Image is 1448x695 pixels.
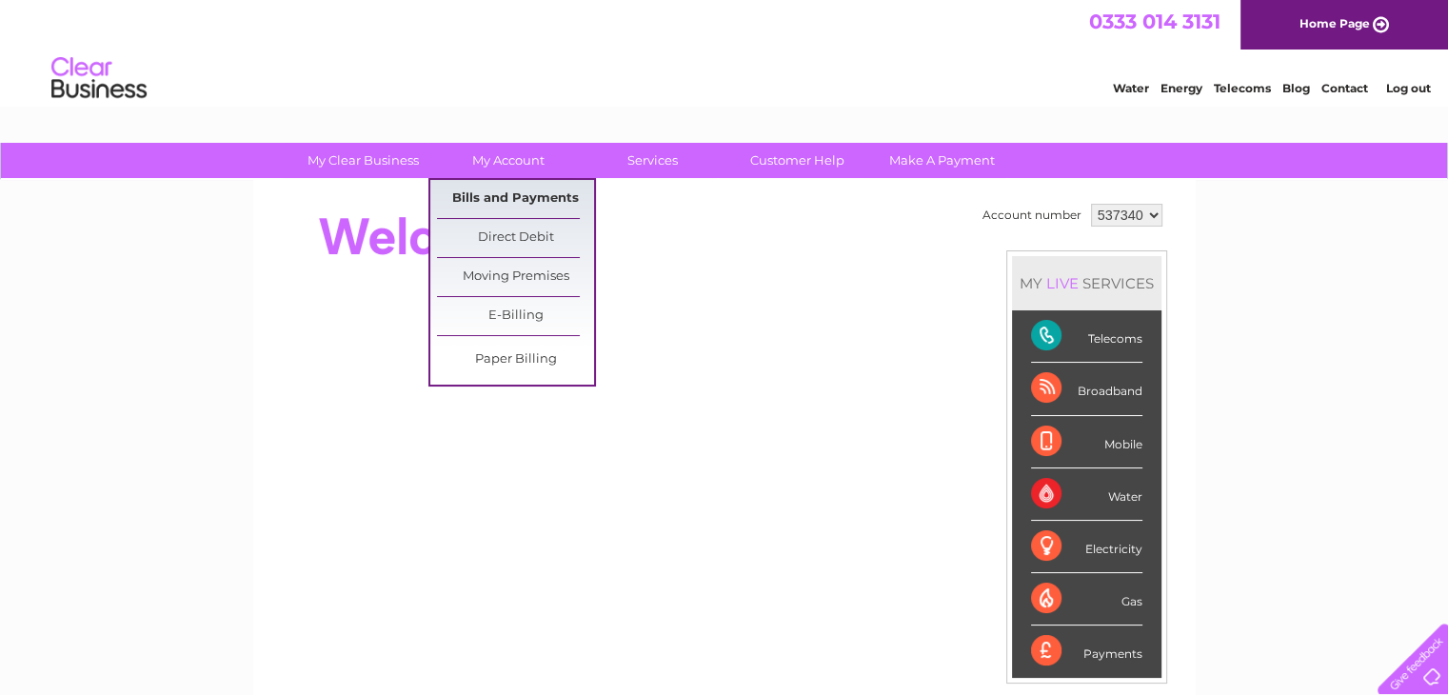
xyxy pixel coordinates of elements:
a: Bills and Payments [437,180,594,218]
a: Telecoms [1214,81,1271,95]
div: LIVE [1042,274,1082,292]
a: Water [1113,81,1149,95]
a: Energy [1160,81,1202,95]
a: Direct Debit [437,219,594,257]
div: Clear Business is a trading name of Verastar Limited (registered in [GEOGRAPHIC_DATA] No. 3667643... [275,10,1175,92]
a: Make A Payment [863,143,1021,178]
div: Broadband [1031,363,1142,415]
a: Log out [1385,81,1430,95]
div: Water [1031,468,1142,521]
div: Gas [1031,573,1142,625]
a: Paper Billing [437,341,594,379]
a: Contact [1321,81,1368,95]
div: Electricity [1031,521,1142,573]
a: Blog [1282,81,1310,95]
a: Moving Premises [437,258,594,296]
td: Account number [978,199,1086,231]
a: My Account [429,143,586,178]
a: 0333 014 3131 [1089,10,1220,33]
a: Services [574,143,731,178]
div: Mobile [1031,416,1142,468]
a: E-Billing [437,297,594,335]
div: Payments [1031,625,1142,677]
div: Telecoms [1031,310,1142,363]
div: MY SERVICES [1012,256,1161,310]
img: logo.png [50,50,148,108]
a: Customer Help [719,143,876,178]
a: My Clear Business [285,143,442,178]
